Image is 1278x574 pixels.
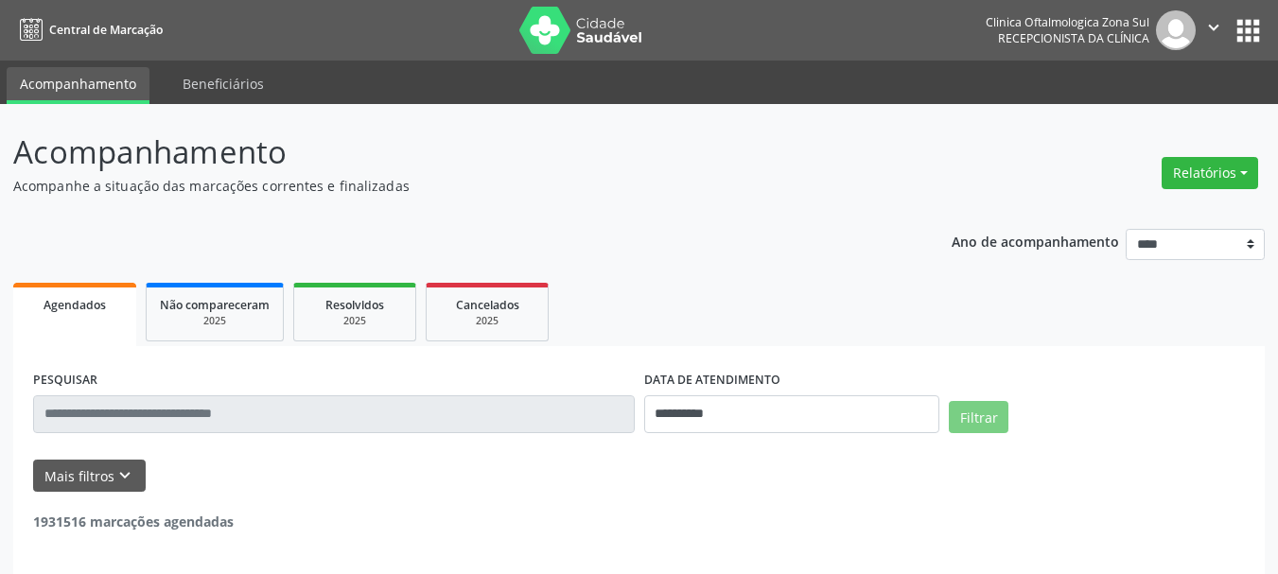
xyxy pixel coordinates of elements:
[456,297,519,313] span: Cancelados
[1196,10,1232,50] button: 
[1156,10,1196,50] img: img
[33,366,97,395] label: PESQUISAR
[952,229,1119,252] p: Ano de acompanhamento
[644,366,780,395] label: DATA DE ATENDIMENTO
[325,297,384,313] span: Resolvidos
[13,14,163,45] a: Central de Marcação
[998,30,1149,46] span: Recepcionista da clínica
[160,314,270,328] div: 2025
[1232,14,1265,47] button: apps
[13,129,889,176] p: Acompanhamento
[44,297,106,313] span: Agendados
[169,67,277,100] a: Beneficiários
[33,460,146,493] button: Mais filtroskeyboard_arrow_down
[114,465,135,486] i: keyboard_arrow_down
[13,176,889,196] p: Acompanhe a situação das marcações correntes e finalizadas
[33,513,234,531] strong: 1931516 marcações agendadas
[49,22,163,38] span: Central de Marcação
[307,314,402,328] div: 2025
[1203,17,1224,38] i: 
[949,401,1008,433] button: Filtrar
[1162,157,1258,189] button: Relatórios
[160,297,270,313] span: Não compareceram
[7,67,149,104] a: Acompanhamento
[986,14,1149,30] div: Clinica Oftalmologica Zona Sul
[440,314,534,328] div: 2025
